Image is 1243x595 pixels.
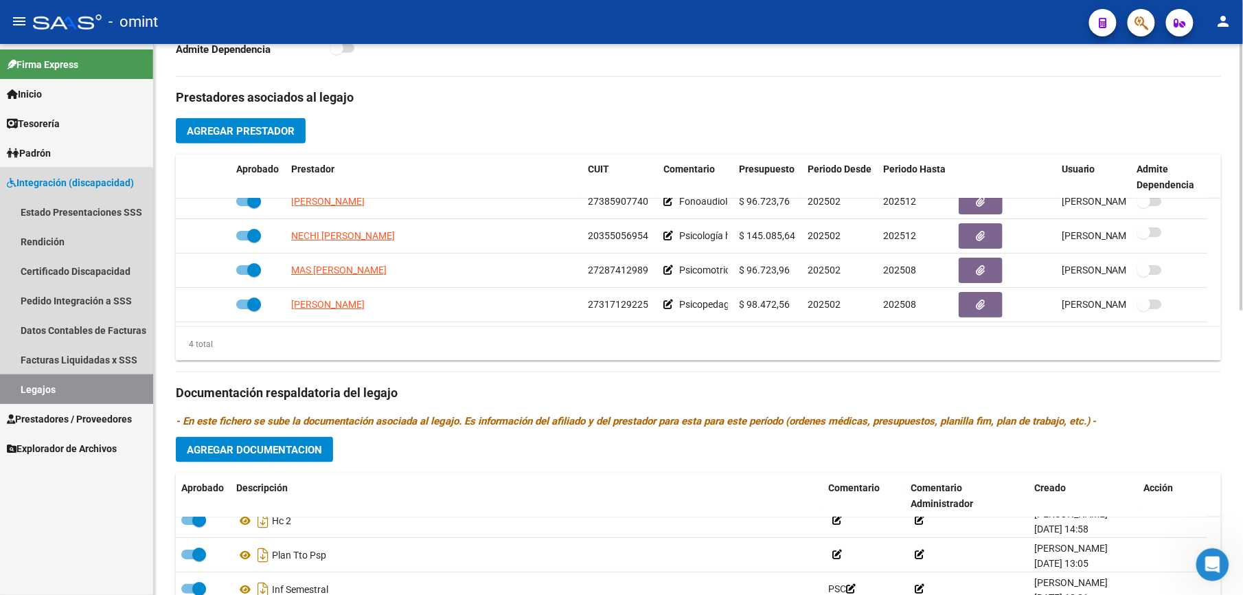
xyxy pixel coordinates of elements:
[808,230,841,241] span: 202502
[7,175,134,190] span: Integración (discapacidad)
[1029,473,1139,519] datatable-header-cell: Creado
[7,146,51,161] span: Padrón
[739,230,795,241] span: $ 145.085,64
[236,510,817,532] div: Hc 2
[7,412,132,427] span: Prestadores / Proveedores
[588,196,648,207] span: 27385907740
[679,230,1064,241] span: Psicología hasta 12 sesiones mensuales // según caso 35341868/01 se extiende cobertura
[808,265,841,276] span: 202502
[176,337,213,352] div: 4 total
[7,87,42,102] span: Inicio
[823,473,905,519] datatable-header-cell: Comentario
[828,583,856,594] span: PSC
[658,155,733,200] datatable-header-cell: Comentario
[1137,164,1195,190] span: Admite Dependencia
[1056,155,1132,200] datatable-header-cell: Usuario
[1132,155,1207,200] datatable-header-cell: Admite Dependencia
[7,441,117,456] span: Explorador de Archivos
[679,299,843,310] span: Psicopedagogía 8 sesiones mensuales
[588,265,648,276] span: 27287412989
[911,482,973,509] span: Comentario Administrador
[1216,13,1232,30] mat-icon: person
[291,164,334,175] span: Prestador
[878,155,953,200] datatable-header-cell: Periodo Hasta
[1034,558,1088,569] span: [DATE] 13:05
[739,196,790,207] span: $ 96.723,76
[733,155,802,200] datatable-header-cell: Presupuesto
[883,265,916,276] span: 202508
[1034,543,1108,554] span: [PERSON_NAME]
[808,164,871,175] span: Periodo Desde
[291,265,387,276] span: MAS [PERSON_NAME]
[1062,265,1170,276] span: [PERSON_NAME] [DATE]
[808,299,841,310] span: 202502
[588,164,609,175] span: CUIT
[1034,577,1108,588] span: [PERSON_NAME]
[1062,196,1170,207] span: [PERSON_NAME] [DATE]
[1144,482,1174,493] span: Acción
[1196,548,1229,581] iframe: Intercom live chat
[236,482,288,493] span: Descripción
[291,196,365,207] span: [PERSON_NAME]
[176,383,1221,403] h3: Documentación respaldatoria del legajo
[7,57,78,72] span: Firma Express
[109,7,158,37] span: - omint
[1062,299,1170,310] span: [PERSON_NAME] [DATE]
[176,415,1097,427] i: - En este fichero se sube la documentación asociada al legajo. Es información del afiliado y del ...
[739,265,790,276] span: $ 96.723,96
[883,196,916,207] span: 202512
[236,544,817,566] div: Plan Tto Psp
[291,299,365,310] span: [PERSON_NAME]
[1034,482,1066,493] span: Creado
[254,544,272,566] i: Descargar documento
[176,118,306,144] button: Agregar Prestador
[679,196,1045,207] span: Fonoaudiología 8 sesiones mensuales // según caso 35461680/01 se extiende periodo
[588,299,648,310] span: 27317129225
[1062,230,1170,241] span: [PERSON_NAME] [DATE]
[679,265,843,276] span: Psicomotricidad 8 sesiones mensuales
[883,230,916,241] span: 202512
[883,299,916,310] span: 202508
[582,155,658,200] datatable-header-cell: CUIT
[176,42,330,57] p: Admite Dependencia
[286,155,582,200] datatable-header-cell: Prestador
[739,164,795,175] span: Presupuesto
[231,473,823,519] datatable-header-cell: Descripción
[883,164,946,175] span: Periodo Hasta
[802,155,878,200] datatable-header-cell: Periodo Desde
[7,116,60,131] span: Tesorería
[181,482,224,493] span: Aprobado
[236,164,279,175] span: Aprobado
[1062,164,1095,175] span: Usuario
[739,299,790,310] span: $ 98.472,56
[11,13,27,30] mat-icon: menu
[828,482,880,493] span: Comentario
[231,155,286,200] datatable-header-cell: Aprobado
[1034,524,1088,535] span: [DATE] 14:58
[254,510,272,532] i: Descargar documento
[905,473,1029,519] datatable-header-cell: Comentario Administrador
[1139,473,1207,519] datatable-header-cell: Acción
[588,230,648,241] span: 20355056954
[291,230,395,241] span: NECHI [PERSON_NAME]
[176,473,231,519] datatable-header-cell: Aprobado
[663,164,715,175] span: Comentario
[187,444,322,456] span: Agregar Documentacion
[176,88,1221,107] h3: Prestadores asociados al legajo
[808,196,841,207] span: 202502
[187,125,295,137] span: Agregar Prestador
[1034,508,1108,519] span: [PERSON_NAME]
[176,437,333,462] button: Agregar Documentacion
